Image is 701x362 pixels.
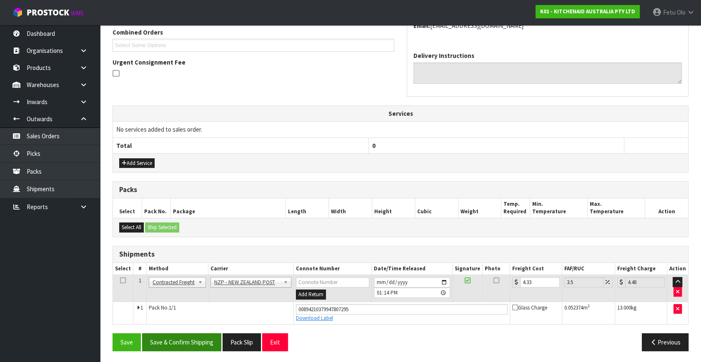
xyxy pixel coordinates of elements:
button: Exit [262,333,288,351]
th: Max. Temperature [588,198,645,218]
th: Total [113,137,368,153]
th: Select [113,263,133,275]
td: No services added to sales order. [113,122,688,137]
a: Download Label [296,315,333,322]
h3: Shipments [119,250,682,258]
th: Action [667,263,688,275]
h3: Packs [119,186,682,194]
th: FAF/RUC [562,263,615,275]
button: Add Service [119,158,155,168]
span: 0 [372,142,376,150]
input: Freight Adjustment [564,277,603,287]
input: Connote Number [296,304,508,315]
th: Height [372,198,415,218]
th: Length [285,198,329,218]
span: 0.052374 [564,304,583,311]
th: Package [170,198,285,218]
button: Select All [119,222,144,232]
th: Date/Time Released [371,263,452,275]
address: [EMAIL_ADDRESS][DOMAIN_NAME] [413,21,682,30]
label: Urgent Consignment Fee [113,58,185,67]
a: K01 - KITCHENAID AUSTRALIA PTY LTD [536,5,640,18]
th: Photo [483,263,510,275]
strong: email [413,22,430,30]
span: 13.000 [617,304,631,311]
small: WMS [71,9,84,17]
button: Pack Slip [223,333,261,351]
th: Services [113,106,688,122]
span: Glass Charge [512,304,547,311]
sup: 3 [588,303,590,309]
span: 1 [139,277,141,284]
strong: K01 - KITCHENAID AUSTRALIA PTY LTD [540,8,635,15]
input: Freight Charge [625,277,665,287]
td: kg [615,302,667,324]
span: 1/1 [169,304,176,311]
td: m [562,302,615,324]
span: 1 [140,304,143,311]
input: Freight Cost [520,277,560,287]
th: Carrier [208,263,294,275]
td: Pack No. [147,302,294,324]
label: Delivery Instructions [413,51,474,60]
span: Olo [677,8,686,16]
th: # [133,263,147,275]
th: Method [147,263,208,275]
th: Signature [453,263,483,275]
th: Pack No. [142,198,170,218]
span: ProStock [27,7,69,18]
th: Cubic [415,198,458,218]
th: Connote Number [293,263,371,275]
th: Freight Cost [510,263,562,275]
button: Ship Selected [145,222,179,232]
th: Min. Temperature [530,198,588,218]
span: NZP - NEW ZEALAND POST [214,277,280,287]
th: Freight Charge [615,263,667,275]
img: cube-alt.png [13,7,23,17]
input: Connote Number [296,277,369,287]
th: Weight [458,198,501,218]
button: Save & Confirm Shipping [142,333,221,351]
th: Width [329,198,372,218]
button: Save [113,333,141,351]
span: Fetu [663,8,676,16]
th: Select [113,198,142,218]
th: Temp. Required [501,198,530,218]
span: Contracted Freight [153,277,195,287]
label: Combined Orders [113,28,163,37]
th: Action [645,198,688,218]
button: Add Return [296,290,326,300]
button: Previous [642,333,688,351]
